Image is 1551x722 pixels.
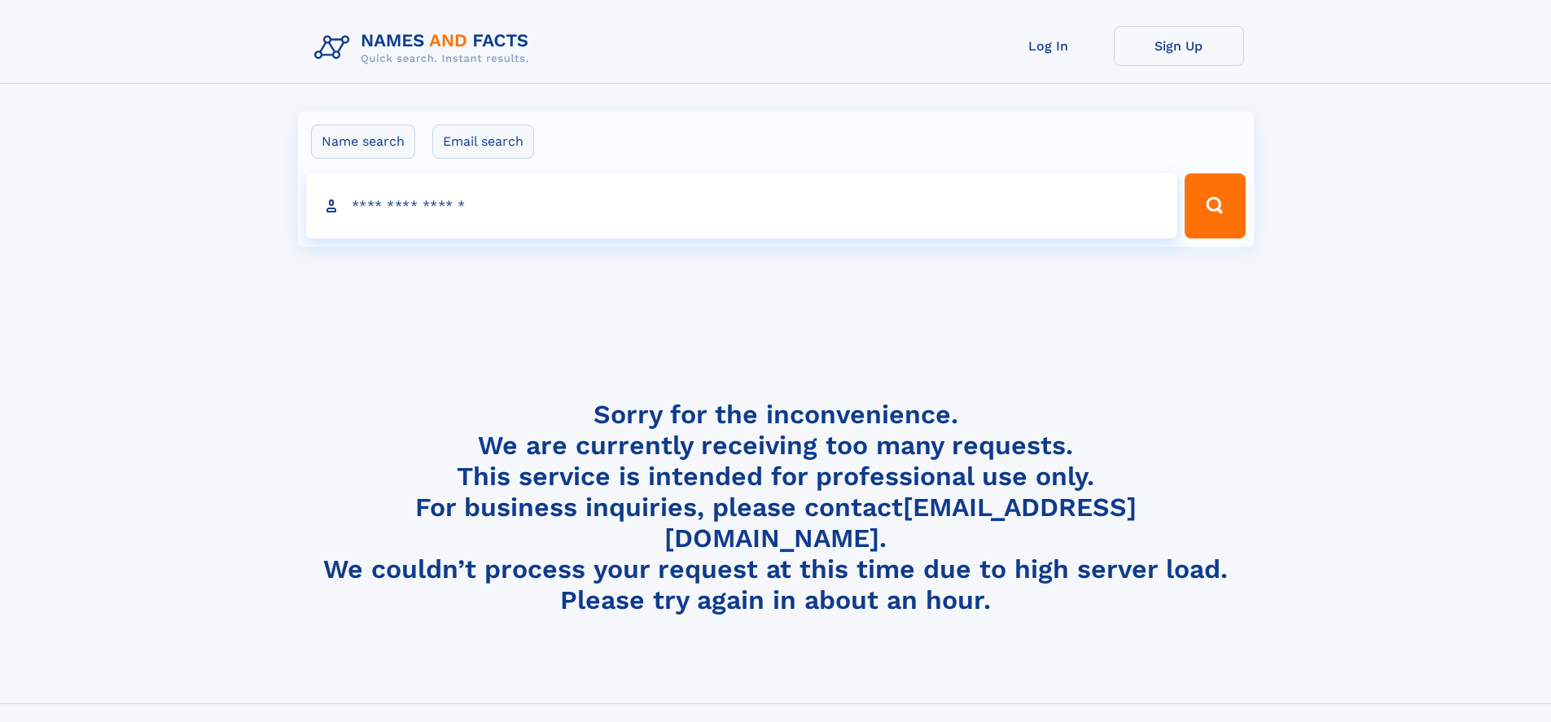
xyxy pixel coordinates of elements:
[984,26,1114,66] a: Log In
[308,399,1244,616] h4: Sorry for the inconvenience. We are currently receiving too many requests. This service is intend...
[306,173,1178,238] input: search input
[311,125,415,159] label: Name search
[664,492,1137,554] a: [EMAIL_ADDRESS][DOMAIN_NAME]
[1185,173,1245,238] button: Search Button
[432,125,534,159] label: Email search
[1114,26,1244,66] a: Sign Up
[308,26,542,70] img: Logo Names and Facts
